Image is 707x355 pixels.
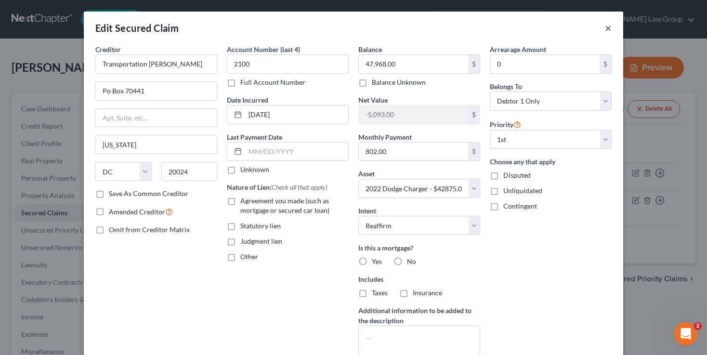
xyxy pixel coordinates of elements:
label: Is this a mortgage? [358,243,480,253]
div: $ [468,55,480,73]
span: Agreement you made (such as mortgage or secured car loan) [240,197,329,214]
span: Asset [358,170,375,178]
span: Omit from Creditor Matrix [109,225,190,234]
span: Insurance [413,289,442,297]
span: No [407,257,416,265]
input: MM/DD/YYYY [245,105,348,124]
label: Net Value [358,95,388,105]
span: 2 [694,322,702,330]
span: Judgment lien [240,237,282,245]
label: Date Incurred [227,95,268,105]
label: Save As Common Creditor [109,189,188,198]
label: Last Payment Date [227,132,282,142]
input: XXXX [227,54,349,74]
button: × [605,22,612,34]
label: Includes [358,274,480,284]
span: Disputed [503,171,531,179]
span: Creditor [95,45,121,53]
span: Taxes [372,289,388,297]
input: MM/DD/YYYY [245,143,348,161]
span: (Check all that apply) [270,183,327,191]
span: Other [240,252,258,261]
label: Account Number (last 4) [227,44,300,54]
input: Search creditor by name... [95,54,217,74]
input: Apt, Suite, etc... [96,109,217,127]
label: Nature of Lien [227,182,327,192]
span: Statutory lien [240,222,281,230]
label: Balance Unknown [372,78,426,87]
span: Contingent [503,202,537,210]
label: Priority [490,118,521,130]
label: Monthly Payment [358,132,412,142]
input: Enter address... [96,82,217,100]
div: Edit Secured Claim [95,21,179,35]
input: Enter zip... [161,162,218,181]
label: Additional information to be added to the description [358,305,480,326]
iframe: Intercom live chat [674,322,697,345]
label: Full Account Number [240,78,305,87]
label: Arrearage Amount [490,44,546,54]
label: Intent [358,206,376,216]
span: Belongs To [490,82,522,91]
input: 0.00 [359,143,468,161]
label: Balance [358,44,382,54]
input: 0.00 [359,105,468,124]
div: $ [468,143,480,161]
label: Choose any that apply [490,157,612,167]
div: $ [468,105,480,124]
span: Amended Creditor [109,208,165,216]
span: Yes [372,257,382,265]
input: 0.00 [359,55,468,73]
span: Unliquidated [503,186,542,195]
input: Enter city... [96,135,217,154]
div: $ [600,55,611,73]
label: Unknown [240,165,269,174]
input: 0.00 [490,55,600,73]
